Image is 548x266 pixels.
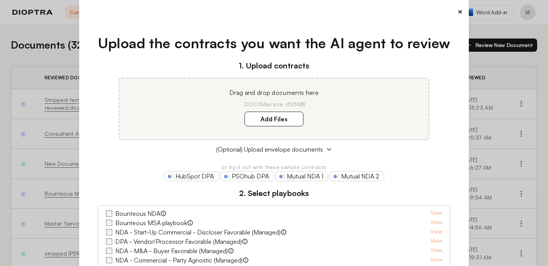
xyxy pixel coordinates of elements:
a: Mutual NDA 2 [330,171,384,181]
h3: 2. Select playbooks [98,187,451,199]
a: PSOhub DPA [220,171,274,181]
p: .DOCX Max size of 25MB [129,100,419,108]
label: Add Files [245,112,303,126]
h1: Upload the contracts you want the AI agent to review [98,33,451,54]
label: NDA - M&A - Buyer Favorable (Managed) [115,246,228,255]
p: or try it out with these sample contracts [98,163,451,171]
button: (Optional) Upload envelope documents [98,145,451,154]
a: View [430,209,442,218]
p: Drag and drop documents here [129,88,419,97]
span: (Optional) Upload envelope documents [216,145,323,154]
a: View [430,246,442,255]
label: NDA - Commercial - Party Agnostic (Managed) [115,255,243,265]
label: Bounteous MSA playbook [115,218,187,227]
a: View [430,227,442,237]
button: × [458,6,463,17]
a: HubSpot DPA [164,171,219,181]
h3: 1. Upload contracts [98,60,451,72]
label: DPA - Vendor/Processor Favorable (Managed) [115,237,242,246]
label: NDA - Start-Up Commercial - Discloser Favorable (Managed) [115,227,281,237]
a: View [430,255,442,265]
a: View [430,218,442,227]
a: Mutual NDA 1 [276,171,328,181]
label: Bounteous NDA [115,209,160,218]
a: View [430,237,442,246]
